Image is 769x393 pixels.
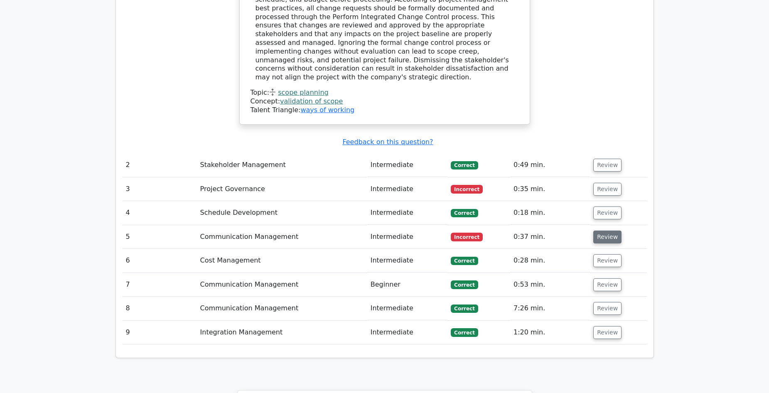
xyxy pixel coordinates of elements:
[593,183,622,196] button: Review
[451,185,483,193] span: Incorrect
[367,249,448,273] td: Intermediate
[367,153,448,177] td: Intermediate
[367,177,448,201] td: Intermediate
[510,297,590,320] td: 7:26 min.
[367,297,448,320] td: Intermediate
[367,225,448,249] td: Intermediate
[451,209,478,217] span: Correct
[451,280,478,289] span: Correct
[451,233,483,241] span: Incorrect
[510,201,590,225] td: 0:18 min.
[123,225,197,249] td: 5
[593,254,622,267] button: Review
[123,297,197,320] td: 8
[251,97,519,106] div: Concept:
[342,138,433,146] a: Feedback on this question?
[367,273,448,297] td: Beginner
[123,321,197,344] td: 9
[123,177,197,201] td: 3
[510,249,590,273] td: 0:28 min.
[367,201,448,225] td: Intermediate
[197,249,367,273] td: Cost Management
[197,153,367,177] td: Stakeholder Management
[593,206,622,219] button: Review
[451,328,478,337] span: Correct
[123,273,197,297] td: 7
[123,201,197,225] td: 4
[197,297,367,320] td: Communication Management
[451,161,478,169] span: Correct
[593,326,622,339] button: Review
[451,305,478,313] span: Correct
[278,88,328,96] a: scope planning
[593,278,622,291] button: Review
[510,177,590,201] td: 0:35 min.
[197,177,367,201] td: Project Governance
[451,257,478,265] span: Correct
[197,273,367,297] td: Communication Management
[123,153,197,177] td: 2
[197,201,367,225] td: Schedule Development
[197,225,367,249] td: Communication Management
[593,159,622,172] button: Review
[593,302,622,315] button: Review
[510,153,590,177] td: 0:49 min.
[123,249,197,273] td: 6
[251,88,519,114] div: Talent Triangle:
[300,106,354,114] a: ways of working
[593,231,622,243] button: Review
[197,321,367,344] td: Integration Management
[251,88,519,97] div: Topic:
[510,225,590,249] td: 0:37 min.
[280,97,343,105] a: validation of scope
[510,273,590,297] td: 0:53 min.
[367,321,448,344] td: Intermediate
[510,321,590,344] td: 1:20 min.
